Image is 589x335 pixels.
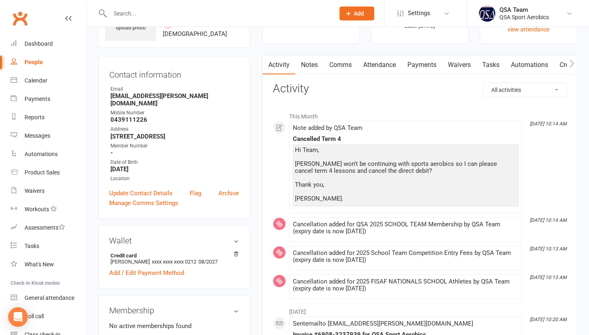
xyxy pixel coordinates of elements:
[530,246,567,252] i: [DATE] 10:13 AM
[11,163,86,182] a: Product Sales
[110,133,239,140] strong: [STREET_ADDRESS]
[110,125,239,133] div: Address
[293,136,518,143] div: Cancelled Term 4
[109,268,184,278] a: Add / Edit Payment Method
[8,307,28,327] div: Open Intercom Messenger
[25,206,49,212] div: Workouts
[479,5,495,22] img: thumb_image1645967867.png
[25,40,53,47] div: Dashboard
[109,251,239,266] li: [PERSON_NAME]
[530,317,567,322] i: [DATE] 10:20 AM
[11,35,86,53] a: Dashboard
[110,116,239,123] strong: 0439111226
[11,127,86,145] a: Messages
[163,30,227,38] span: [DEMOGRAPHIC_DATA]
[198,259,218,265] span: 08/2027
[273,303,567,316] li: [DATE]
[10,8,30,29] a: Clubworx
[25,224,65,231] div: Assessments
[109,198,178,208] a: Manage Comms Settings
[11,255,86,274] a: What's New
[25,151,58,157] div: Automations
[110,92,239,107] strong: [EMAIL_ADDRESS][PERSON_NAME][DOMAIN_NAME]
[505,56,554,74] a: Automations
[295,147,516,202] div: Hi Team, [PERSON_NAME] won’t be continuing with sports aerobics so I can please cancel term 4 les...
[110,85,239,93] div: Email
[109,306,239,315] h3: Membership
[339,7,374,20] button: Add
[11,219,86,237] a: Assessments
[324,56,357,74] a: Comms
[218,188,239,198] a: Archive
[110,109,239,117] div: Mobile Number
[442,56,477,74] a: Waivers
[25,313,44,319] div: Roll call
[108,8,329,19] input: Search...
[11,182,86,200] a: Waivers
[109,236,239,245] h3: Wallet
[530,121,567,127] i: [DATE] 10:14 AM
[293,221,518,235] div: Cancellation added for QSA 2025 SCHOOL TEAM Membership by QSA Team (expiry date is now [DATE])
[263,56,295,74] a: Activity
[357,56,402,74] a: Attendance
[25,169,60,176] div: Product Sales
[354,10,364,17] span: Add
[273,83,567,95] h3: Activity
[110,175,239,183] div: Location
[11,145,86,163] a: Automations
[293,278,518,292] div: Cancellation added for 2025 FISAF NATIONALS SCHOOL Athletes by QSA Team (expiry date is now [DATE])
[293,125,518,132] div: Note added by QSA Team
[408,4,430,22] span: Settings
[110,142,239,150] div: Member Number
[11,71,86,90] a: Calendar
[11,53,86,71] a: People
[25,261,54,268] div: What's New
[109,188,173,198] a: Update Contact Details
[508,26,549,33] a: view attendance
[11,289,86,307] a: General attendance kiosk mode
[11,200,86,219] a: Workouts
[25,59,43,65] div: People
[25,295,74,301] div: General attendance
[25,132,50,139] div: Messages
[190,188,201,198] a: Flag
[273,108,567,121] li: This Month
[25,243,39,249] div: Tasks
[477,56,505,74] a: Tasks
[11,90,86,108] a: Payments
[11,108,86,127] a: Reports
[530,217,567,223] i: [DATE] 10:14 AM
[499,13,549,21] div: QSA Sport Aerobics
[293,250,518,264] div: Cancellation added for 2025 School Team Competition Entry Fees by QSA Team (expiry date is now [D...
[25,114,45,121] div: Reports
[109,67,239,79] h3: Contact information
[11,237,86,255] a: Tasks
[152,259,196,265] span: xxxx xxxx xxxx 0212
[110,165,239,173] strong: [DATE]
[293,320,473,327] span: Sent email to [EMAIL_ADDRESS][PERSON_NAME][DOMAIN_NAME]
[110,252,235,259] strong: Credit card
[110,149,239,156] strong: -
[402,56,442,74] a: Payments
[110,159,239,166] div: Date of Birth
[11,307,86,326] a: Roll call
[530,275,567,280] i: [DATE] 10:13 AM
[499,6,549,13] div: QSA Team
[25,188,45,194] div: Waivers
[25,96,50,102] div: Payments
[295,56,324,74] a: Notes
[25,77,47,84] div: Calendar
[109,321,239,331] p: No active memberships found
